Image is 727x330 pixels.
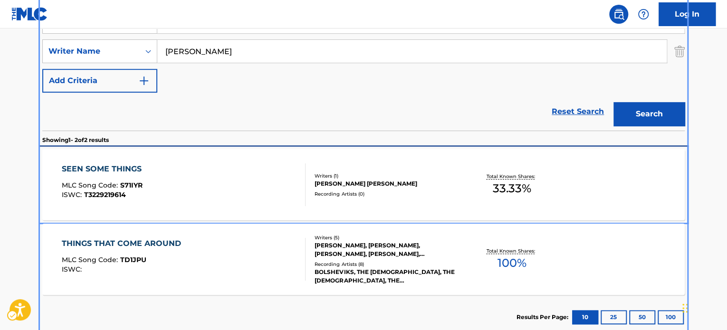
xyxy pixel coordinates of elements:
img: 9d2ae6d4665cec9f34b9.svg [138,75,150,86]
span: MLC Song Code : [62,181,120,189]
div: Writers ( 5 ) [315,234,458,241]
div: Writers ( 1 ) [315,172,458,179]
form: Search Form [42,10,685,131]
span: ISWC : [62,190,84,199]
div: Recording Artists ( 0 ) [315,190,458,198]
a: SEEN SOME THINGSMLC Song Code:S71IYRISWC:T3229219614Writers (1)[PERSON_NAME] [PERSON_NAME]Recordi... [42,149,685,220]
img: Delete Criterion [674,39,685,63]
div: Writer Name [48,46,134,57]
iframe: Hubspot Iframe [679,284,727,330]
img: search [613,9,624,20]
button: 10 [572,310,598,324]
div: [PERSON_NAME], [PERSON_NAME], [PERSON_NAME], [PERSON_NAME], [PERSON_NAME] [315,241,458,258]
span: MLC Song Code : [62,255,120,264]
div: THINGS THAT COME AROUND [62,238,186,249]
button: Add Criteria [42,69,157,93]
img: MLC Logo [11,7,48,21]
input: Search... [157,40,667,63]
div: Drag [682,294,688,322]
span: S71IYR [120,181,143,189]
div: Chat Widget [679,284,727,330]
a: Reset Search [547,101,609,122]
p: Total Known Shares: [486,173,537,180]
span: ISWC : [62,265,84,273]
a: THINGS THAT COME AROUNDMLC Song Code:TD1JPUISWC:Writers (5)[PERSON_NAME], [PERSON_NAME], [PERSON_... [42,224,685,295]
span: 100 % [497,255,526,272]
button: 50 [629,310,655,324]
span: T3229219614 [84,190,126,199]
span: TD1JPU [120,255,146,264]
div: SEEN SOME THINGS [62,163,146,175]
button: 25 [601,310,627,324]
button: Search [613,102,685,126]
a: Log In [659,2,716,26]
p: Results Per Page: [517,313,571,321]
div: [PERSON_NAME] [PERSON_NAME] [315,179,458,188]
div: BOLSHEVIKS, THE [DEMOGRAPHIC_DATA], THE [DEMOGRAPHIC_DATA], THE [DEMOGRAPHIC_DATA], THE BOLSHEVIKS [315,268,458,285]
p: Showing 1 - 2 of 2 results [42,136,109,144]
span: 33.33 % [492,180,531,197]
button: 100 [658,310,684,324]
img: help [638,9,649,20]
p: Total Known Shares: [486,247,537,255]
div: Recording Artists ( 8 ) [315,261,458,268]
